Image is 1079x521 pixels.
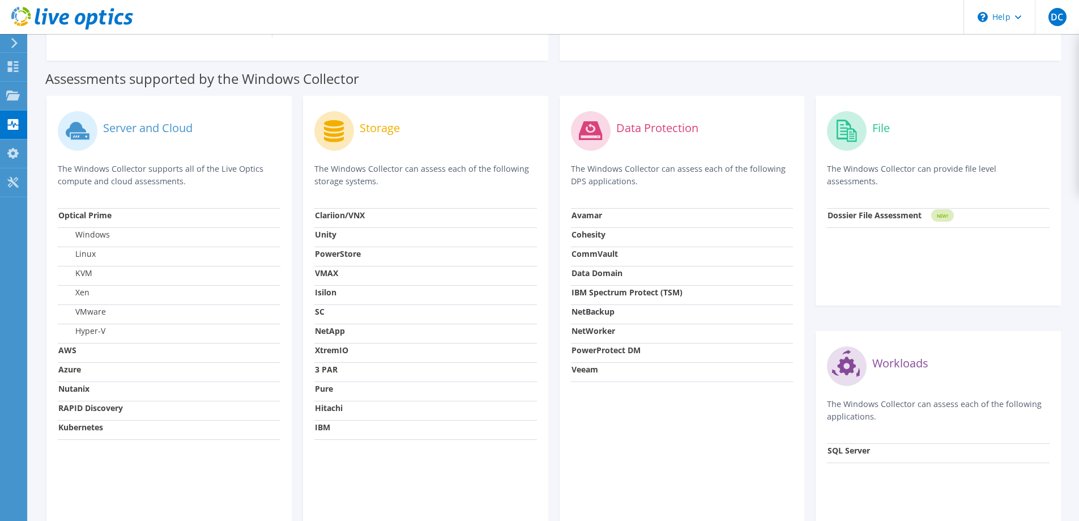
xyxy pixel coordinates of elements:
[315,306,325,317] strong: SC
[572,268,622,278] strong: Data Domain
[616,122,698,134] label: Data Protection
[872,358,928,369] label: Workloads
[572,210,602,221] strong: Avamar
[315,364,338,375] strong: 3 PAR
[58,163,280,188] p: The Windows Collector supports all of the Live Optics compute and cloud assessments.
[315,325,345,336] strong: NetApp
[571,163,794,188] p: The Windows Collector can assess each of the following DPS applications.
[58,268,92,279] label: KVM
[872,122,890,134] label: File
[58,364,81,375] strong: Azure
[827,398,1050,423] p: The Windows Collector can assess each of the following applications.
[315,210,365,221] strong: Clariion/VNX
[360,122,400,134] label: Storage
[572,287,683,298] strong: IBM Spectrum Protect (TSM)
[58,248,96,260] label: Linux
[315,422,330,433] strong: IBM
[58,325,105,337] label: Hyper-V
[315,287,336,298] strong: Isilon
[58,229,110,240] label: Windows
[572,306,615,317] strong: NetBackup
[315,383,333,394] strong: Pure
[572,229,605,240] strong: Cohesity
[315,268,338,278] strong: VMAX
[58,403,123,413] strong: RAPID Discovery
[315,248,361,259] strong: PowerStore
[103,122,193,134] label: Server and Cloud
[828,210,922,221] strong: Dossier File Assessment
[315,229,336,240] strong: Unity
[314,163,537,188] p: The Windows Collector can assess each of the following storage systems.
[58,210,112,221] strong: Optical Prime
[58,383,89,394] strong: Nutanix
[58,422,103,433] strong: Kubernetes
[1048,8,1067,26] span: DC
[937,213,948,219] tspan: NEW!
[58,306,106,317] label: VMware
[315,345,348,355] strong: XtremIO
[978,12,988,22] svg: \n
[58,287,89,298] label: Xen
[572,325,615,336] strong: NetWorker
[572,345,641,355] strong: PowerProtect DM
[45,73,359,84] label: Assessments supported by the Windows Collector
[828,445,870,456] strong: SQL Server
[572,248,618,259] strong: CommVault
[827,163,1050,188] p: The Windows Collector can provide file level assessments.
[315,403,343,413] strong: Hitachi
[58,345,76,355] strong: AWS
[572,364,598,375] strong: Veeam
